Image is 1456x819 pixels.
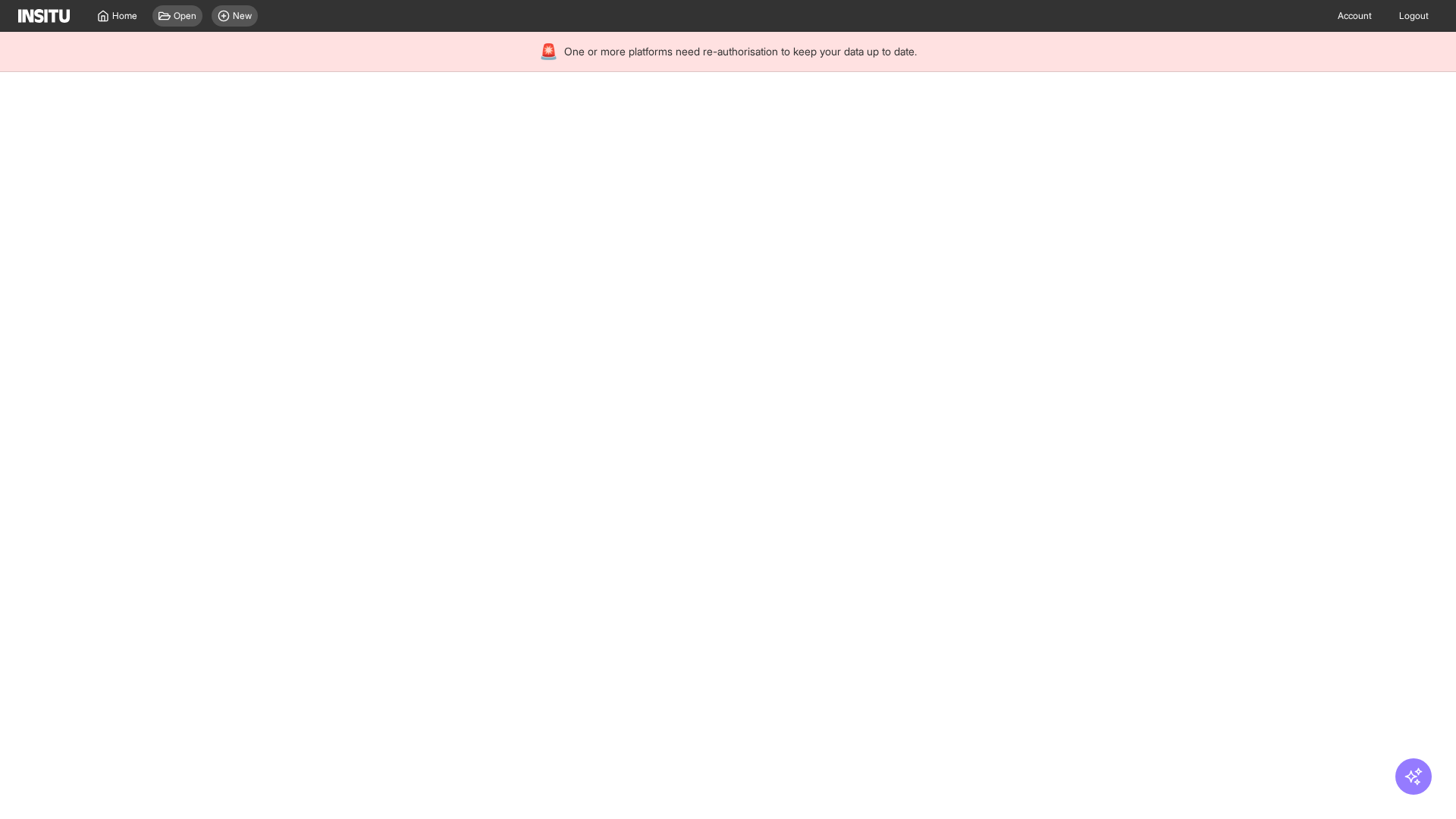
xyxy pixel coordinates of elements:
[18,9,70,23] img: Logo
[539,41,558,62] div: 🚨
[233,10,252,22] span: New
[174,10,196,22] span: Open
[112,10,137,22] span: Home
[564,44,917,59] span: One or more platforms need re-authorisation to keep your data up to date.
